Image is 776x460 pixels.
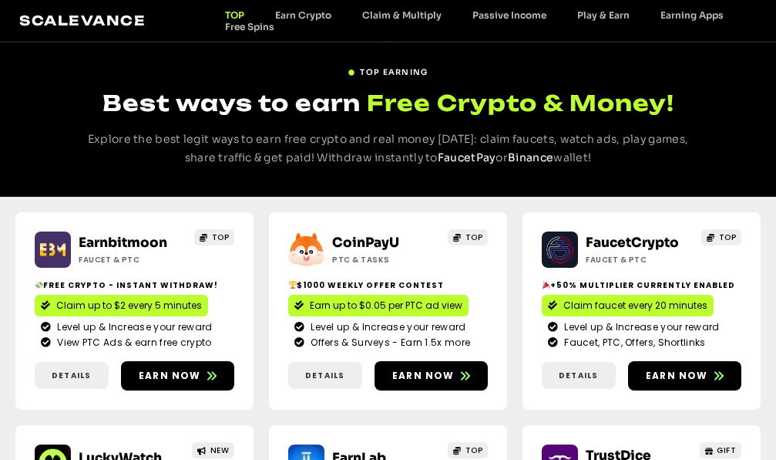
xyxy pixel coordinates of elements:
a: Earnbitmoon [79,235,167,251]
a: TOP [448,442,488,458]
span: Earn now [392,369,455,383]
span: TOP [719,232,737,243]
span: Claim up to $2 every 5 minutes [56,299,202,313]
a: Free Spins [210,21,290,32]
a: Earn now [121,361,234,391]
span: TOP [212,232,230,243]
a: Scalevance [19,12,146,29]
a: GIFT [700,442,742,458]
nav: Menu [210,9,757,32]
a: TOP [210,9,260,21]
span: TOP EARNING [360,66,428,78]
a: TOP [448,229,488,245]
span: TOP [465,445,483,456]
a: Earning Apps [645,9,739,21]
a: Earn now [628,361,741,391]
h2: ptc & Tasks [332,254,434,266]
span: Level up & Increase your reward [560,320,719,334]
span: Free Crypto & Money! [367,88,674,118]
a: Earn up to $0.05 per PTC ad view [288,295,469,316]
a: Details [288,362,362,389]
a: NEW [192,442,234,458]
a: FaucetPay [438,151,496,164]
span: Claim faucet every 20 minutes [563,299,707,313]
a: Earn now [375,361,488,391]
a: Claim faucet every 20 minutes [542,295,714,316]
h2: Faucet & PTC [79,254,180,266]
span: Details [52,370,91,381]
h2: $1000 Weekly Offer contest [288,279,488,291]
h2: Faucet & PTC [586,254,687,266]
span: Earn up to $0.05 per PTC ad view [310,299,462,313]
span: Level up & Increase your reward [53,320,212,334]
span: GIFT [717,445,736,456]
a: TOP [701,229,741,245]
h2: +50% Multiplier currently enabled [542,279,741,291]
span: Offers & Surveys - Earn 1.5x more [307,336,470,350]
span: Faucet, PTC, Offers, Shortlinks [560,336,705,350]
a: FaucetCrypto [586,235,679,251]
span: Details [305,370,344,381]
span: Earn now [139,369,201,383]
a: Claim up to $2 every 5 minutes [35,295,208,316]
a: Play & Earn [562,9,645,21]
a: Passive Income [457,9,562,21]
h2: Free crypto - Instant withdraw! [35,279,234,291]
span: Details [559,370,598,381]
img: 💸 [35,281,43,289]
a: Details [542,362,616,389]
a: Details [35,362,109,389]
a: CoinPayU [332,235,399,251]
span: TOP [465,232,483,243]
span: NEW [210,445,230,456]
a: TOP EARNING [348,60,428,78]
a: TOP [194,229,234,245]
img: 🎉 [543,281,550,289]
span: Best ways to earn [102,90,361,117]
a: Earn Crypto [260,9,347,21]
span: Level up & Increase your reward [307,320,465,334]
span: Earn now [646,369,708,383]
span: View PTC Ads & earn free crypto [53,336,211,350]
img: 🏆 [289,281,297,289]
p: Explore the best legit ways to earn free crypto and real money [DATE]: claim faucets, watch ads, ... [77,130,699,167]
a: Claim & Multiply [347,9,457,21]
a: Binance [508,151,553,164]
